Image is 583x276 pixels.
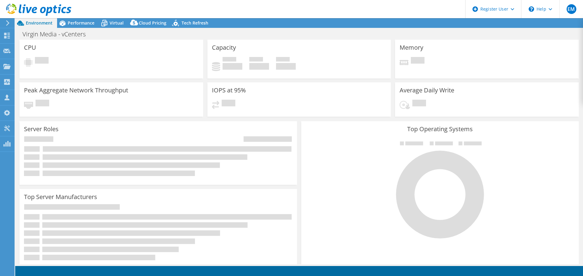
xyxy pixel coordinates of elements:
h3: Average Daily Write [400,87,454,94]
span: Pending [35,57,49,65]
span: Pending [412,100,426,108]
span: Pending [36,100,49,108]
span: Pending [222,100,235,108]
span: Free [249,57,263,63]
h3: Capacity [212,44,236,51]
span: EM [567,4,576,14]
h1: Virgin Media - vCenters [20,31,95,38]
h4: 0 GiB [276,63,296,70]
h3: Memory [400,44,423,51]
span: Tech Refresh [182,20,208,26]
span: Cloud Pricing [139,20,166,26]
h3: CPU [24,44,36,51]
svg: \n [529,6,534,12]
h3: IOPS at 95% [212,87,246,94]
h4: 0 GiB [223,63,242,70]
h4: 0 GiB [249,63,269,70]
span: Pending [411,57,424,65]
h3: Top Server Manufacturers [24,194,97,200]
span: Environment [26,20,53,26]
h3: Server Roles [24,126,59,132]
span: Virtual [110,20,124,26]
span: Performance [68,20,94,26]
span: Total [276,57,290,63]
h3: Top Operating Systems [306,126,574,132]
span: Used [223,57,236,63]
h3: Peak Aggregate Network Throughput [24,87,128,94]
